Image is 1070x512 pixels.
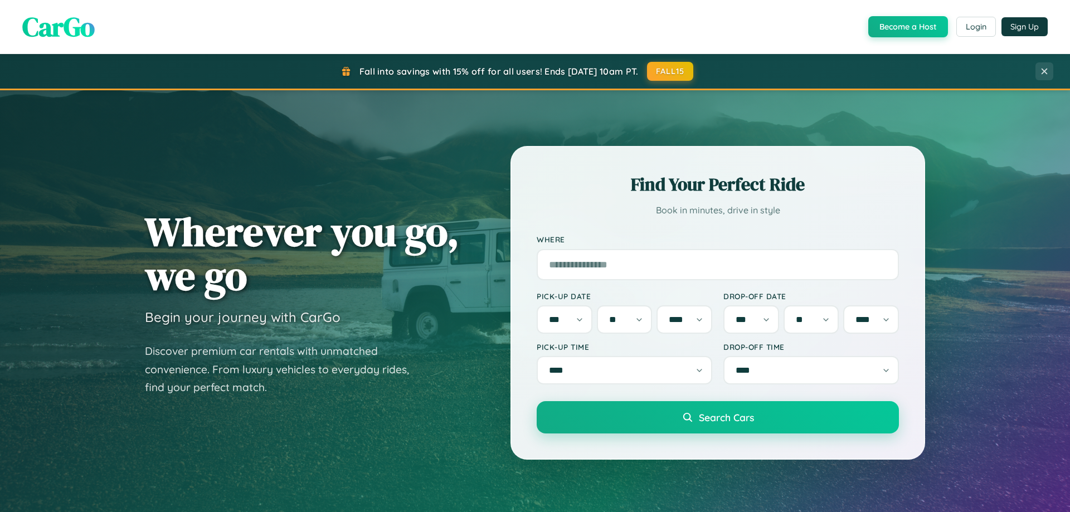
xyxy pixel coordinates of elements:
label: Where [537,235,899,245]
button: Search Cars [537,401,899,433]
p: Book in minutes, drive in style [537,202,899,218]
span: Search Cars [699,411,754,423]
label: Drop-off Time [723,342,899,352]
label: Pick-up Time [537,342,712,352]
h2: Find Your Perfect Ride [537,172,899,197]
h3: Begin your journey with CarGo [145,309,341,325]
label: Drop-off Date [723,291,899,301]
button: Become a Host [868,16,948,37]
label: Pick-up Date [537,291,712,301]
button: Login [956,17,996,37]
button: FALL15 [647,62,694,81]
p: Discover premium car rentals with unmatched convenience. From luxury vehicles to everyday rides, ... [145,342,424,397]
span: CarGo [22,8,95,45]
h1: Wherever you go, we go [145,209,459,298]
button: Sign Up [1001,17,1048,36]
span: Fall into savings with 15% off for all users! Ends [DATE] 10am PT. [359,66,639,77]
